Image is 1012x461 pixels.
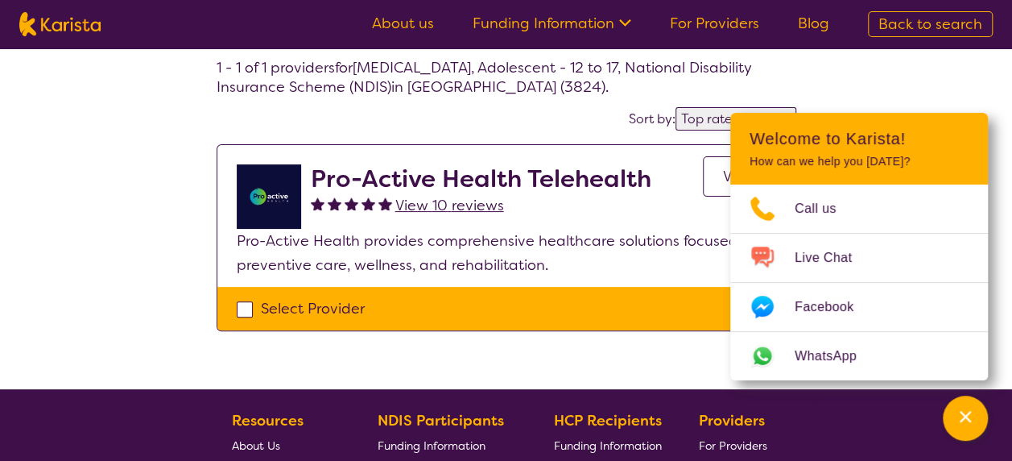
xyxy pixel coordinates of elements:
a: Web link opens in a new tab. [730,332,988,380]
p: Pro-Active Health provides comprehensive healthcare solutions focused on preventive care, wellnes... [237,229,776,277]
a: Back to search [868,11,993,37]
b: Resources [232,411,304,430]
a: View [703,156,776,197]
span: Facebook [795,295,873,319]
img: fullstar [378,197,392,210]
a: About us [372,14,434,33]
span: For Providers [699,438,767,453]
span: Back to search [878,15,982,34]
a: View 10 reviews [395,193,504,218]
img: fullstar [311,197,324,210]
a: About Us [232,433,340,458]
p: How can we help you [DATE]? [750,155,969,168]
div: Channel Menu [730,113,988,380]
span: View 10 reviews [395,196,504,215]
img: fullstar [361,197,375,210]
img: fullstar [328,197,341,210]
span: Call us [795,197,856,221]
a: Funding Information [473,14,631,33]
img: Karista logo [19,12,101,36]
a: For Providers [699,433,774,458]
a: Funding Information [378,433,516,458]
a: For Providers [670,14,759,33]
h2: Welcome to Karista! [750,129,969,148]
button: Channel Menu [943,396,988,441]
span: Funding Information [378,438,485,453]
img: ymlb0re46ukcwlkv50cv.png [237,164,301,229]
b: Providers [699,411,765,430]
a: Funding Information [553,433,661,458]
span: WhatsApp [795,344,876,368]
span: View [723,167,756,186]
a: Blog [798,14,829,33]
ul: Choose channel [730,185,988,380]
label: Sort by: [629,110,675,127]
span: About Us [232,438,280,453]
span: Live Chat [795,246,871,270]
b: NDIS Participants [378,411,504,430]
img: fullstar [345,197,358,210]
b: HCP Recipients [553,411,661,430]
span: Funding Information [553,438,661,453]
h2: Pro-Active Health Telehealth [311,164,651,193]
